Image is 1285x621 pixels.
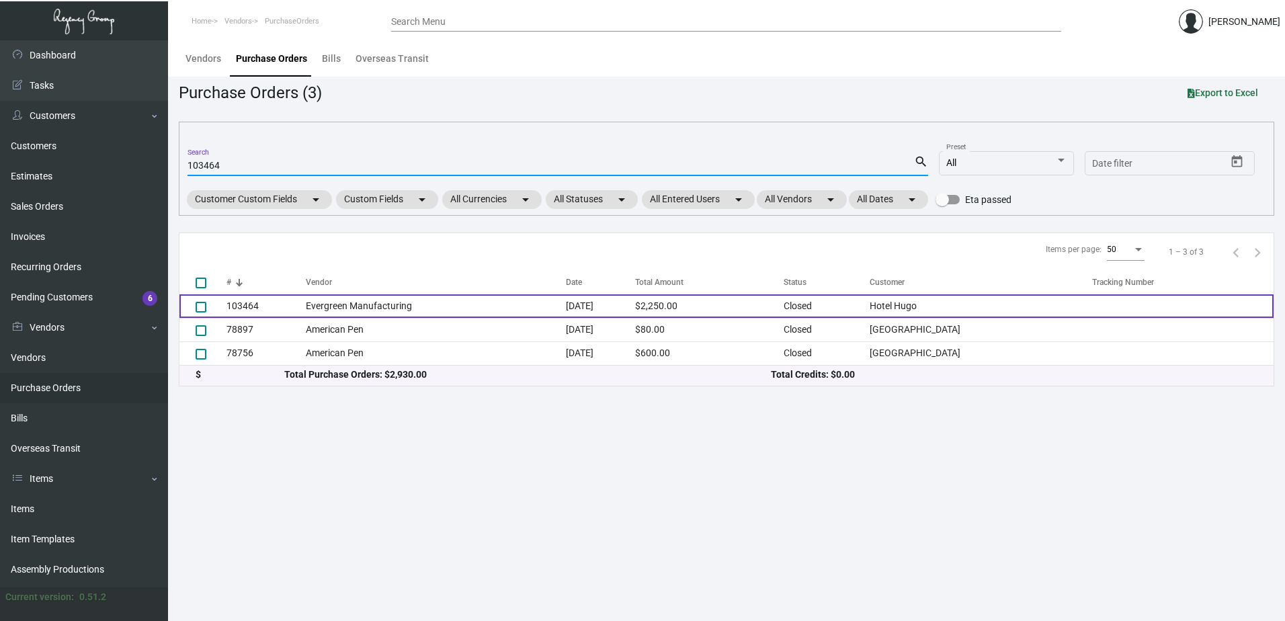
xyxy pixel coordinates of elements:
[784,341,870,365] td: Closed
[1107,245,1145,255] mat-select: Items per page:
[546,190,638,209] mat-chip: All Statuses
[784,276,806,288] div: Status
[566,341,635,365] td: [DATE]
[914,154,928,170] mat-icon: search
[1092,159,1134,169] input: Start date
[1179,9,1203,34] img: admin@bootstrapmaster.com
[946,157,956,168] span: All
[1188,87,1258,98] span: Export to Excel
[757,190,847,209] mat-chip: All Vendors
[236,52,307,66] div: Purchase Orders
[185,52,221,66] div: Vendors
[306,294,567,318] td: Evergreen Manufacturing
[849,190,928,209] mat-chip: All Dates
[870,276,905,288] div: Customer
[306,318,567,341] td: American Pen
[731,192,747,208] mat-icon: arrow_drop_down
[566,276,582,288] div: Date
[196,368,284,382] div: $
[226,276,306,288] div: #
[79,590,106,604] div: 0.51.2
[1145,159,1210,169] input: End date
[1208,15,1280,29] div: [PERSON_NAME]
[965,192,1011,208] span: Eta passed
[265,17,319,26] span: PurchaseOrders
[614,192,630,208] mat-icon: arrow_drop_down
[226,294,306,318] td: 103464
[1107,245,1116,254] span: 50
[284,368,771,382] div: Total Purchase Orders: $2,930.00
[566,276,635,288] div: Date
[1225,241,1247,263] button: Previous page
[1227,151,1248,173] button: Open calendar
[226,276,231,288] div: #
[1046,243,1102,255] div: Items per page:
[635,294,784,318] td: $2,250.00
[771,368,1257,382] div: Total Credits: $0.00
[635,276,683,288] div: Total Amount
[870,318,1092,341] td: [GEOGRAPHIC_DATA]
[306,276,567,288] div: Vendor
[187,190,332,209] mat-chip: Customer Custom Fields
[322,52,341,66] div: Bills
[566,318,635,341] td: [DATE]
[306,341,567,365] td: American Pen
[226,318,306,341] td: 78897
[306,276,332,288] div: Vendor
[823,192,839,208] mat-icon: arrow_drop_down
[784,318,870,341] td: Closed
[566,294,635,318] td: [DATE]
[517,192,534,208] mat-icon: arrow_drop_down
[226,341,306,365] td: 78756
[1247,241,1268,263] button: Next page
[870,276,1092,288] div: Customer
[308,192,324,208] mat-icon: arrow_drop_down
[442,190,542,209] mat-chip: All Currencies
[179,81,322,105] div: Purchase Orders (3)
[784,276,870,288] div: Status
[904,192,920,208] mat-icon: arrow_drop_down
[1092,276,1154,288] div: Tracking Number
[1177,81,1269,105] button: Export to Excel
[356,52,429,66] div: Overseas Transit
[635,318,784,341] td: $80.00
[635,276,784,288] div: Total Amount
[1169,246,1204,258] div: 1 – 3 of 3
[784,294,870,318] td: Closed
[635,341,784,365] td: $600.00
[1092,276,1274,288] div: Tracking Number
[870,341,1092,365] td: [GEOGRAPHIC_DATA]
[414,192,430,208] mat-icon: arrow_drop_down
[224,17,252,26] span: Vendors
[336,190,438,209] mat-chip: Custom Fields
[192,17,212,26] span: Home
[5,590,74,604] div: Current version:
[870,294,1092,318] td: Hotel Hugo
[642,190,755,209] mat-chip: All Entered Users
